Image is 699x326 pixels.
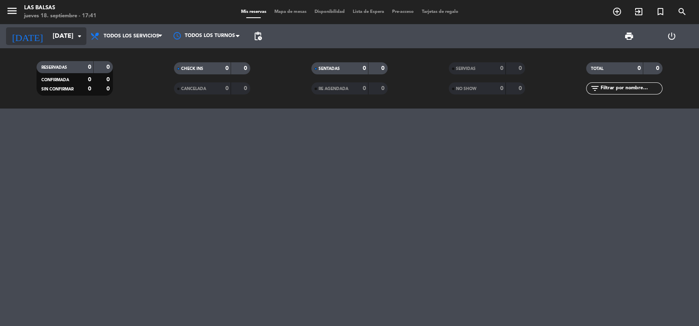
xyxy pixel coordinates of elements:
[418,10,462,14] span: Tarjetas de regalo
[237,10,270,14] span: Mis reservas
[106,64,111,70] strong: 0
[6,5,18,20] button: menu
[270,10,311,14] span: Mapa de mesas
[88,86,91,92] strong: 0
[500,66,503,71] strong: 0
[24,12,96,20] div: jueves 18. septiembre - 17:41
[456,87,476,91] span: NO SHOW
[225,66,229,71] strong: 0
[41,66,67,70] span: RESERVADAS
[500,86,503,91] strong: 0
[106,77,111,82] strong: 0
[667,31,677,41] i: power_settings_new
[24,4,96,12] div: Las Balsas
[88,77,91,82] strong: 0
[253,31,263,41] span: pending_actions
[519,66,523,71] strong: 0
[612,7,622,16] i: add_circle_outline
[634,7,644,16] i: exit_to_app
[311,10,349,14] span: Disponibilidad
[381,66,386,71] strong: 0
[319,87,348,91] span: RE AGENDADA
[244,66,249,71] strong: 0
[677,7,687,16] i: search
[363,86,366,91] strong: 0
[75,31,84,41] i: arrow_drop_down
[650,24,693,48] div: LOG OUT
[6,27,49,45] i: [DATE]
[244,86,249,91] strong: 0
[349,10,388,14] span: Lista de Espera
[319,67,340,71] span: SENTADAS
[41,78,69,82] span: CONFIRMADA
[88,64,91,70] strong: 0
[225,86,229,91] strong: 0
[41,87,74,91] span: SIN CONFIRMAR
[591,67,603,71] span: TOTAL
[638,66,641,71] strong: 0
[388,10,418,14] span: Pre-acceso
[106,86,111,92] strong: 0
[181,87,206,91] span: CANCELADA
[6,5,18,17] i: menu
[456,67,476,71] span: SERVIDAS
[104,33,159,39] span: Todos los servicios
[519,86,523,91] strong: 0
[656,66,661,71] strong: 0
[656,7,665,16] i: turned_in_not
[624,31,634,41] span: print
[181,67,203,71] span: CHECK INS
[363,66,366,71] strong: 0
[381,86,386,91] strong: 0
[590,84,600,93] i: filter_list
[600,84,662,93] input: Filtrar por nombre...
